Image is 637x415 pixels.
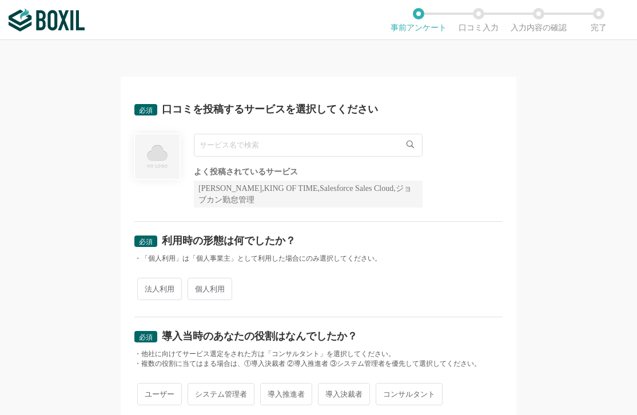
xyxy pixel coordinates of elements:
[568,8,628,32] li: 完了
[134,359,503,369] div: ・複数の役割に当てはまる場合は、①導入決裁者 ②導入推進者 ③システム管理者を優先して選択してください。
[376,383,443,405] span: コンサルタント
[9,9,85,31] img: ボクシルSaaS_ロゴ
[448,8,508,32] li: 口コミ入力
[134,349,503,359] div: ・他社に向けてサービス選定をされた方は「コンサルタント」を選択してください。
[137,278,182,300] span: 法人利用
[162,104,378,114] div: 口コミを投稿するサービスを選択してください
[194,181,423,207] div: [PERSON_NAME],KING OF TIME,Salesforce Sales Cloud,ジョブカン勤怠管理
[162,331,357,341] div: 導入当時のあなたの役割はなんでしたか？
[194,134,423,157] input: サービス名で検索
[139,333,153,341] span: 必須
[139,238,153,246] span: 必須
[188,278,232,300] span: 個人利用
[508,8,568,32] li: 入力内容の確認
[194,168,423,176] div: よく投稿されているサービス
[260,383,312,405] span: 導入推進者
[188,383,254,405] span: システム管理者
[388,8,448,32] li: 事前アンケート
[134,254,503,264] div: ・「個人利用」は「個人事業主」として利用した場合にのみ選択してください。
[162,236,296,246] div: 利用時の形態は何でしたか？
[137,383,182,405] span: ユーザー
[318,383,370,405] span: 導入決裁者
[139,106,153,114] span: 必須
